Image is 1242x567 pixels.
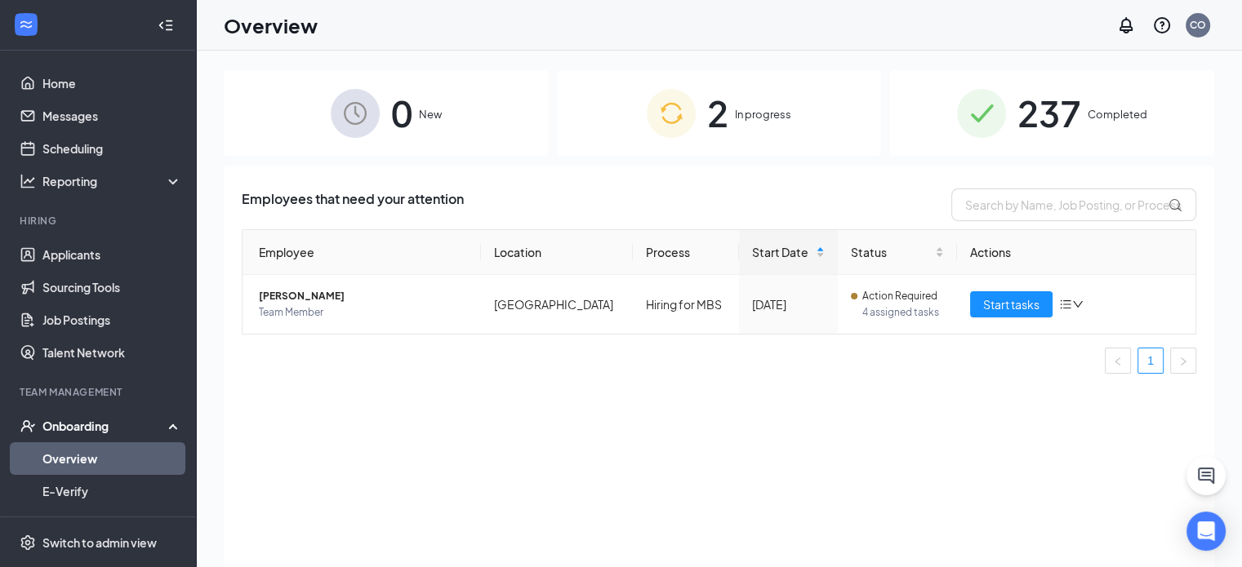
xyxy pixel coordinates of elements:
[20,534,36,551] svg: Settings
[259,288,468,304] span: [PERSON_NAME]
[20,214,179,228] div: Hiring
[851,243,932,261] span: Status
[42,475,182,507] a: E-Verify
[1152,16,1172,35] svg: QuestionInfo
[1105,348,1131,374] li: Previous Page
[752,243,812,261] span: Start Date
[158,17,174,33] svg: Collapse
[42,238,182,271] a: Applicants
[42,336,182,369] a: Talent Network
[481,230,633,275] th: Location
[1190,18,1206,32] div: CO
[42,418,168,434] div: Onboarding
[42,271,182,303] a: Sourcing Tools
[419,106,442,122] span: New
[42,132,182,165] a: Scheduling
[1138,348,1163,373] a: 1
[1017,85,1081,141] span: 237
[1113,357,1123,366] span: left
[20,173,36,189] svg: Analysis
[42,173,183,189] div: Reporting
[862,288,937,304] span: Action Required
[1116,16,1136,35] svg: Notifications
[42,100,182,132] a: Messages
[1186,512,1226,551] div: Open Intercom Messenger
[862,304,944,321] span: 4 assigned tasks
[1186,456,1226,495] button: ChatActive
[42,67,182,100] a: Home
[1178,357,1188,366] span: right
[1137,348,1164,374] li: 1
[983,295,1039,313] span: Start tasks
[224,11,318,39] h1: Overview
[633,275,739,334] td: Hiring for MBS
[633,230,739,275] th: Process
[752,295,825,313] div: [DATE]
[1088,106,1147,122] span: Completed
[42,303,182,336] a: Job Postings
[1105,348,1131,374] button: left
[735,106,791,122] span: In progress
[481,275,633,334] td: [GEOGRAPHIC_DATA]
[707,85,728,141] span: 2
[42,442,182,475] a: Overview
[957,230,1195,275] th: Actions
[259,304,468,321] span: Team Member
[42,534,157,551] div: Switch to admin view
[242,188,464,221] span: Employees that need your attention
[18,16,34,33] svg: WorkstreamLogo
[1072,299,1084,310] span: down
[838,230,957,275] th: Status
[20,385,179,399] div: Team Management
[970,291,1053,317] button: Start tasks
[1059,298,1072,311] span: bars
[951,188,1196,221] input: Search by Name, Job Posting, or Process
[42,507,182,540] a: Onboarding Documents
[391,85,412,141] span: 0
[1170,348,1196,374] li: Next Page
[20,418,36,434] svg: UserCheck
[243,230,481,275] th: Employee
[1170,348,1196,374] button: right
[1196,466,1216,485] svg: ChatActive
